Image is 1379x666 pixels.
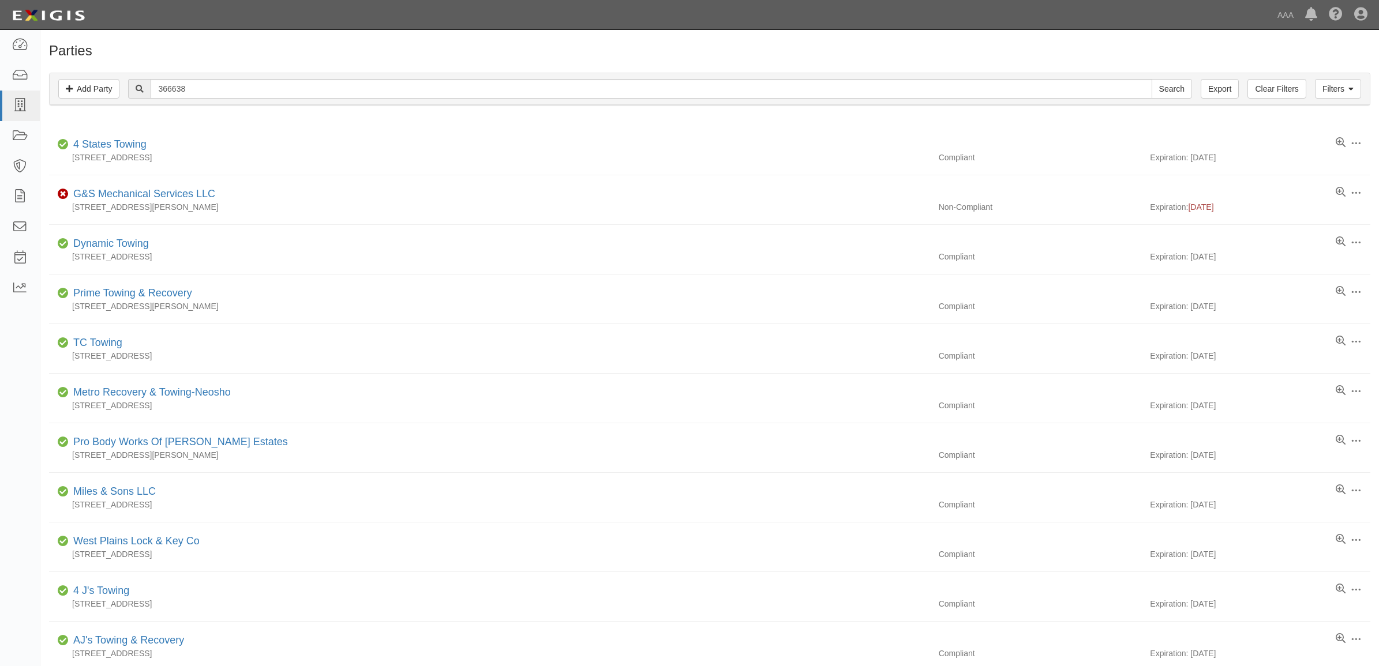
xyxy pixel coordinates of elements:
[49,152,930,163] div: [STREET_ADDRESS]
[1150,598,1370,609] div: Expiration: [DATE]
[1188,202,1213,212] span: [DATE]
[1336,484,1346,496] a: View results summary
[73,634,184,646] a: AJ's Towing & Recovery
[49,400,930,411] div: [STREET_ADDRESS]
[69,584,129,599] div: 4 J's Towing
[73,486,156,497] a: Miles & Sons LLC
[49,598,930,609] div: [STREET_ADDRESS]
[1336,435,1346,446] a: View results summary
[58,537,69,545] i: Compliant
[1336,286,1346,298] a: View results summary
[73,287,192,299] a: Prime Towing & Recovery
[1150,201,1370,213] div: Expiration:
[73,337,122,348] a: TC Towing
[1150,300,1370,312] div: Expiration: [DATE]
[49,548,930,560] div: [STREET_ADDRESS]
[1336,534,1346,545] a: View results summary
[73,138,147,150] a: 4 States Towing
[73,585,129,596] a: 4 J's Towing
[930,449,1151,461] div: Compliant
[1150,350,1370,362] div: Expiration: [DATE]
[58,438,69,446] i: Compliant
[49,449,930,461] div: [STREET_ADDRESS][PERSON_NAME]
[49,648,930,659] div: [STREET_ADDRESS]
[1201,79,1239,99] a: Export
[58,587,69,595] i: Compliant
[930,201,1151,213] div: Non-Compliant
[73,386,231,398] a: Metro Recovery & Towing-Neosho
[1336,236,1346,248] a: View results summary
[73,535,200,547] a: West Plains Lock & Key Co
[1336,137,1346,149] a: View results summary
[1336,385,1346,397] a: View results summary
[58,289,69,298] i: Compliant
[58,389,69,397] i: Compliant
[49,499,930,510] div: [STREET_ADDRESS]
[69,484,156,499] div: Miles & Sons LLC
[69,534,200,549] div: West Plains Lock & Key Co
[73,188,215,200] a: G&S Mechanical Services LLC
[58,190,69,198] i: Non-Compliant
[69,435,288,450] div: Pro Body Works Of Halligan Estates
[69,137,147,152] div: 4 States Towing
[930,152,1151,163] div: Compliant
[69,286,192,301] div: Prime Towing & Recovery
[1247,79,1306,99] a: Clear Filters
[58,637,69,645] i: Compliant
[1336,584,1346,595] a: View results summary
[1150,449,1370,461] div: Expiration: [DATE]
[1150,648,1370,659] div: Expiration: [DATE]
[1150,499,1370,510] div: Expiration: [DATE]
[69,187,215,202] div: G&S Mechanical Services LLC
[1152,79,1192,99] input: Search
[930,648,1151,659] div: Compliant
[69,385,231,400] div: Metro Recovery & Towing-Neosho
[1329,8,1343,22] i: Help Center - Complianz
[49,201,930,213] div: [STREET_ADDRESS][PERSON_NAME]
[58,339,69,347] i: Compliant
[9,5,88,26] img: logo-5460c22ac91f19d4615b14bd174203de0afe785f0fc80cf4dbbc73dc1793850b.png
[58,240,69,248] i: Compliant
[1336,187,1346,198] a: View results summary
[49,251,930,262] div: [STREET_ADDRESS]
[151,79,1152,99] input: Search
[49,350,930,362] div: [STREET_ADDRESS]
[1336,336,1346,347] a: View results summary
[930,548,1151,560] div: Compliant
[58,79,119,99] a: Add Party
[930,251,1151,262] div: Compliant
[930,400,1151,411] div: Compliant
[73,436,288,447] a: Pro Body Works Of [PERSON_NAME] Estates
[49,43,1370,58] h1: Parties
[1336,633,1346,645] a: View results summary
[930,598,1151,609] div: Compliant
[69,633,184,648] div: AJ's Towing & Recovery
[1272,3,1299,27] a: AAA
[930,300,1151,312] div: Compliant
[1315,79,1361,99] a: Filters
[1150,548,1370,560] div: Expiration: [DATE]
[1150,152,1370,163] div: Expiration: [DATE]
[73,238,149,249] a: Dynamic Towing
[49,300,930,312] div: [STREET_ADDRESS][PERSON_NAME]
[930,350,1151,362] div: Compliant
[1150,400,1370,411] div: Expiration: [DATE]
[1150,251,1370,262] div: Expiration: [DATE]
[930,499,1151,510] div: Compliant
[69,236,149,251] div: Dynamic Towing
[58,488,69,496] i: Compliant
[69,336,122,351] div: TC Towing
[58,141,69,149] i: Compliant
